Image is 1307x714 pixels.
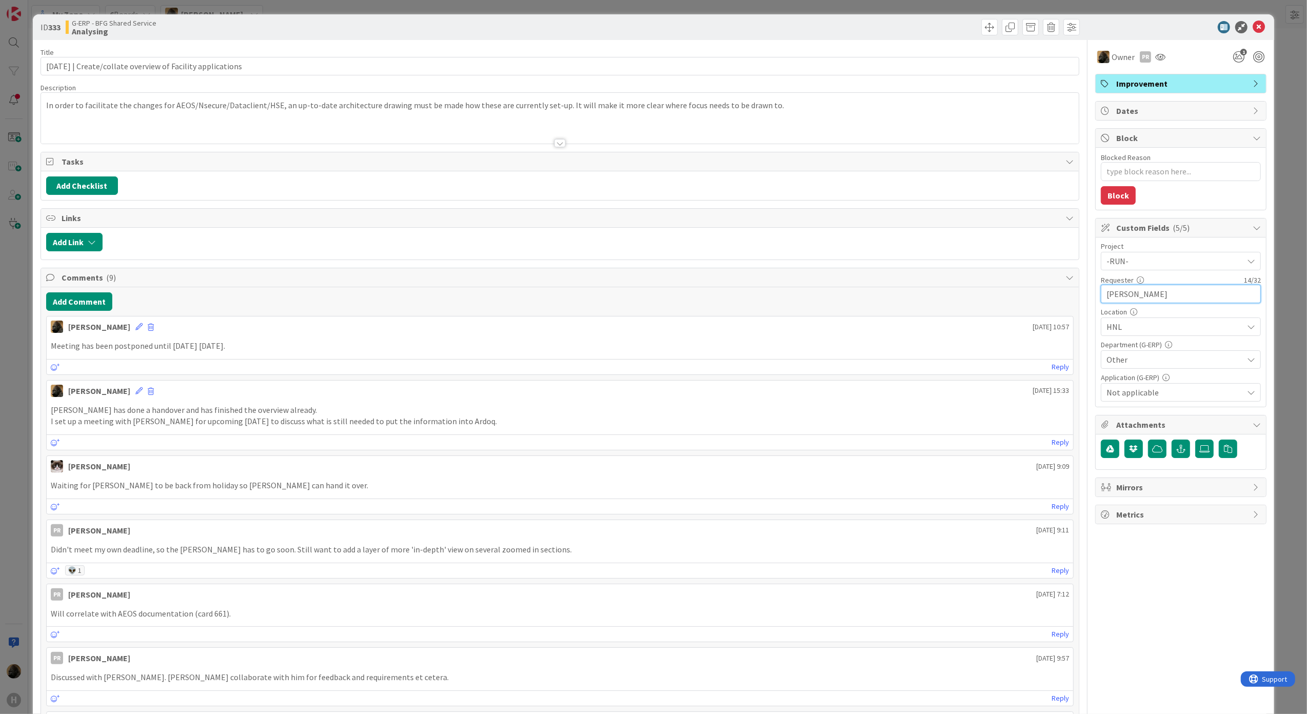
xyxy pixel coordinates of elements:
[51,671,1070,683] p: Discussed with [PERSON_NAME]. [PERSON_NAME] collaborate with him for feedback and requirements et...
[1112,51,1135,63] span: Owner
[68,460,130,472] div: [PERSON_NAME]
[106,272,116,283] span: ( 9 )
[46,233,103,251] button: Add Link
[41,48,54,57] label: Title
[1052,564,1069,577] a: Reply
[51,340,1070,352] p: Meeting has been postponed until [DATE] [DATE].
[51,385,63,397] img: ND
[1101,243,1261,250] div: Project
[1173,223,1190,233] span: ( 5/5 )
[1107,321,1243,333] span: HNL
[1036,525,1069,535] span: [DATE] 9:11
[1107,386,1243,399] span: Not applicable
[1052,628,1069,641] a: Reply
[1101,308,1261,315] div: Location
[51,480,1070,491] p: Waiting for [PERSON_NAME] to be back from holiday so [PERSON_NAME] can hand it over.
[1101,275,1134,285] label: Requester
[1101,186,1136,205] button: Block
[1052,500,1069,513] a: Reply
[1101,374,1261,381] div: Application (G-ERP)
[1116,222,1248,234] span: Custom Fields
[1116,132,1248,144] span: Block
[41,83,76,92] span: Description
[1033,385,1069,396] span: [DATE] 15:33
[72,27,156,35] b: Analysing
[1116,481,1248,493] span: Mirrors
[1107,353,1243,366] span: Other
[1036,461,1069,472] span: [DATE] 9:09
[1052,361,1069,373] a: Reply
[1240,49,1247,55] span: 1
[68,588,130,601] div: [PERSON_NAME]
[68,385,130,397] div: [PERSON_NAME]
[1052,692,1069,705] a: Reply
[1147,275,1261,285] div: 14 / 32
[1101,341,1261,348] div: Department (G-ERP)
[41,21,61,33] span: ID
[68,321,130,333] div: [PERSON_NAME]
[65,565,85,576] div: 👽 1
[51,588,63,601] div: PR
[46,176,118,195] button: Add Checklist
[62,271,1061,284] span: Comments
[1107,254,1238,268] span: -RUN-
[68,652,130,664] div: [PERSON_NAME]
[51,524,63,537] div: PR
[1033,322,1069,332] span: [DATE] 10:57
[1116,105,1248,117] span: Dates
[46,100,1074,111] p: In order to facilitate the changes for AEOS/Nsecure/Dataclient/HSE, an up-to-date architecture dr...
[62,155,1061,168] span: Tasks
[48,22,61,32] b: 333
[1116,508,1248,521] span: Metrics
[1036,653,1069,664] span: [DATE] 9:57
[51,652,63,664] div: PR
[41,57,1080,75] input: type card name here...
[51,544,1070,556] p: Didn't meet my own deadline, so the [PERSON_NAME] has to go soon. Still want to add a layer of mo...
[51,460,63,472] img: Kv
[68,524,130,537] div: [PERSON_NAME]
[1101,153,1151,162] label: Blocked Reason
[1140,51,1151,63] div: PR
[51,415,1070,427] p: I set up a meeting with [PERSON_NAME] for upcoming [DATE] to discuss what is still needed to put ...
[46,292,112,311] button: Add Comment
[62,212,1061,224] span: Links
[72,19,156,27] span: G-ERP - BFG Shared Service
[1116,77,1248,90] span: Improvement
[51,404,1070,416] p: [PERSON_NAME] has done a handover and has finished the overview already.
[51,608,1070,620] p: Will correlate with AEOS documentation (card 661).
[1097,51,1110,63] img: ND
[1052,436,1069,449] a: Reply
[51,321,63,333] img: ND
[1116,419,1248,431] span: Attachments
[22,2,47,14] span: Support
[1036,589,1069,600] span: [DATE] 7:12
